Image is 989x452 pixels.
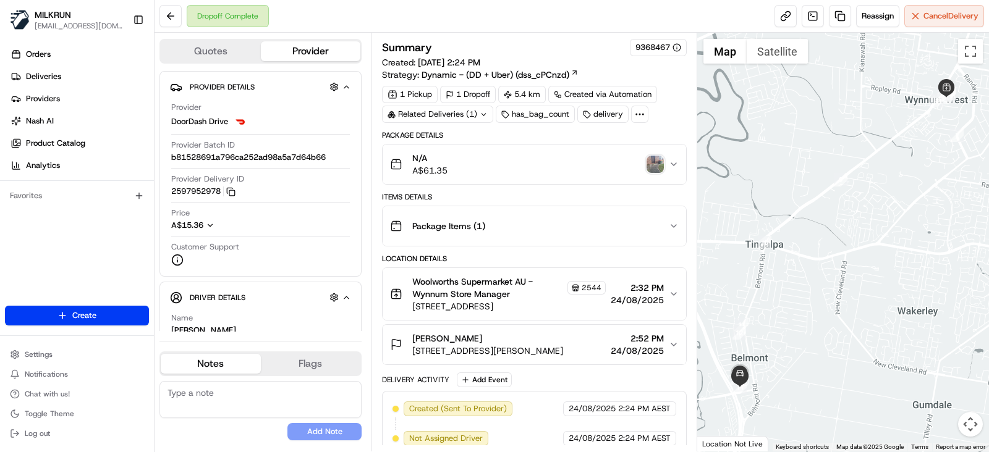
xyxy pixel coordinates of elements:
span: Driver Details [190,293,245,303]
span: [DATE] 2:24 PM [418,57,480,68]
button: 2597952978 [171,186,236,197]
span: 2:32 PM [611,282,664,294]
button: MILKRUNMILKRUN[EMAIL_ADDRESS][DOMAIN_NAME] [5,5,128,35]
span: Price [171,207,190,219]
span: Create [72,310,96,321]
span: Customer Support [171,241,239,253]
button: Notes [161,354,261,374]
button: Keyboard shortcuts [776,443,829,451]
button: Provider Details [170,77,351,97]
span: Created: [382,56,480,69]
button: 9368467 [635,42,681,53]
span: A$61.35 [412,164,448,177]
span: Notifications [25,369,68,379]
button: Toggle Theme [5,405,149,422]
button: Provider [261,41,361,61]
span: Provider Batch ID [171,140,235,151]
span: Reassign [862,10,894,22]
a: Report a map error [936,443,985,450]
button: Log out [5,425,149,442]
button: Show street map [703,39,747,64]
span: Toggle Theme [25,409,74,419]
a: Open this area in Google Maps (opens a new window) [700,435,741,451]
div: 1 Pickup [382,86,438,103]
span: Provider [171,102,202,113]
span: 24/08/2025 [611,294,664,306]
a: Deliveries [5,67,154,86]
span: Orders [26,49,51,60]
button: Notifications [5,366,149,383]
span: 24/08/2025 [569,433,616,444]
div: delivery [577,106,629,123]
button: Settings [5,346,149,363]
span: 24/08/2025 [569,403,616,414]
img: MILKRUN [10,10,30,30]
button: Woolworths Supermarket AU - Wynnum Store Manager2544[STREET_ADDRESS]2:32 PM24/08/2025 [383,268,686,320]
span: Provider Details [190,82,255,92]
span: A$15.36 [171,220,203,230]
div: 8 [930,94,944,107]
div: Strategy: [382,69,579,81]
span: 2544 [582,283,601,293]
span: Cancel Delivery [923,10,978,22]
span: 2:24 PM AEST [618,403,671,414]
span: Providers [26,93,60,104]
div: Favorites [5,186,149,206]
div: 10 [758,236,771,249]
button: Quotes [161,41,261,61]
div: 5.4 km [498,86,546,103]
button: Chat with us! [5,385,149,403]
span: Map data ©2025 Google [836,443,904,450]
div: Delivery Activity [382,375,449,385]
span: Provider Delivery ID [171,174,244,185]
span: Created (Sent To Provider) [409,403,507,414]
div: Location Details [382,254,687,264]
button: MILKRUN [35,9,71,21]
div: 12 [732,326,746,340]
div: Related Deliveries (1) [382,106,493,123]
a: Created via Automation [548,86,657,103]
a: Providers [5,89,154,109]
img: Google [700,435,741,451]
button: Add Event [457,372,512,387]
a: Terms (opens in new tab) [911,443,928,450]
button: Toggle fullscreen view [958,39,983,64]
div: Package Details [382,130,687,140]
span: [STREET_ADDRESS][PERSON_NAME] [412,345,563,357]
a: Product Catalog [5,133,154,153]
div: 9 [834,173,847,186]
div: 1 Dropoff [440,86,496,103]
button: N/AA$61.35photo_proof_of_delivery image [383,144,686,184]
div: has_bag_count [496,106,575,123]
button: Reassign [856,5,899,27]
div: 11 [735,318,749,332]
button: Flags [261,354,361,374]
button: CancelDelivery [904,5,984,27]
span: Settings [25,349,53,359]
button: Show satellite imagery [747,39,808,64]
span: 2:52 PM [611,332,664,345]
button: Map camera controls [958,412,983,437]
span: DoorDash Drive [171,116,228,127]
span: [STREET_ADDRESS] [412,300,606,312]
img: photo_proof_of_delivery image [647,156,664,173]
button: [PERSON_NAME][STREET_ADDRESS][PERSON_NAME]2:52 PM24/08/2025 [383,325,686,364]
span: Log out [25,429,50,438]
span: Nash AI [26,115,54,127]
button: Create [5,306,149,325]
span: [PERSON_NAME] [412,332,482,345]
span: N/A [412,152,448,164]
div: 1 [950,128,964,142]
span: b81528691a796ca252ad98a5a7d64b66 [171,152,326,163]
a: Nash AI [5,111,154,131]
img: doordash_logo_v2.png [233,114,248,129]
span: Product Catalog [26,138,85,149]
span: Not Assigned Driver [409,433,483,444]
div: 14 [733,380,747,394]
span: 2:24 PM AEST [618,433,671,444]
span: Dynamic - (DD + Uber) (dss_cPCnzd) [422,69,569,81]
div: 6 [941,91,955,104]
